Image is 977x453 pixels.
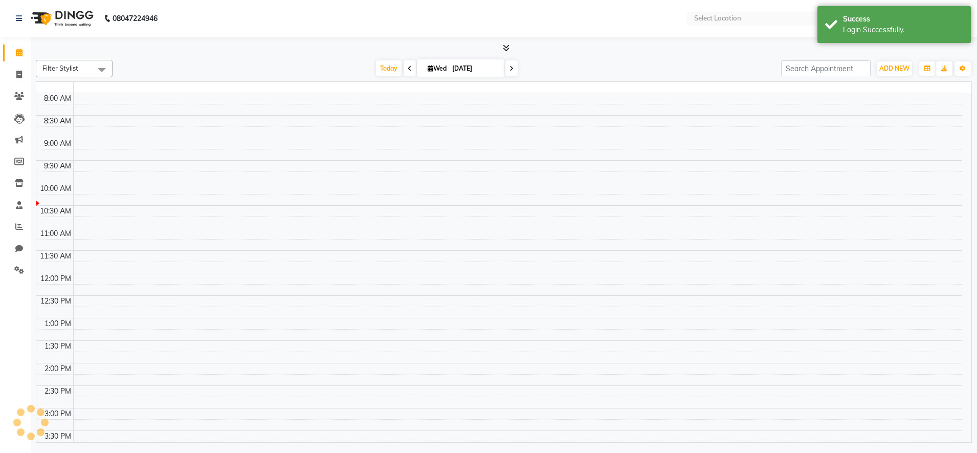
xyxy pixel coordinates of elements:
div: 10:00 AM [38,183,73,194]
div: 11:00 AM [38,228,73,239]
div: 1:30 PM [42,341,73,352]
div: Login Successfully. [843,25,963,35]
span: ADD NEW [879,64,909,72]
div: 2:30 PM [42,386,73,397]
div: Success [843,14,963,25]
input: Search Appointment [781,60,871,76]
div: 3:30 PM [42,431,73,442]
div: 11:30 AM [38,251,73,262]
div: 8:30 AM [42,116,73,126]
b: 08047224946 [113,4,158,33]
div: Select Location [694,13,741,24]
img: logo [26,4,96,33]
div: 12:30 PM [38,296,73,307]
span: Today [376,60,402,76]
div: 12:00 PM [38,273,73,284]
div: 1:00 PM [42,318,73,329]
div: 9:00 AM [42,138,73,149]
button: ADD NEW [877,61,912,76]
div: 8:00 AM [42,93,73,104]
span: Wed [425,64,449,72]
span: Filter Stylist [42,64,78,72]
div: 9:30 AM [42,161,73,171]
div: 3:00 PM [42,408,73,419]
div: 2:00 PM [42,363,73,374]
input: 2025-09-03 [449,61,500,76]
div: 10:30 AM [38,206,73,217]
